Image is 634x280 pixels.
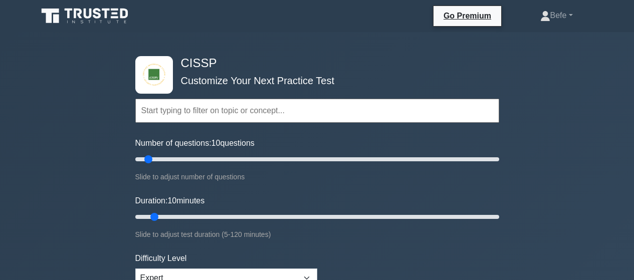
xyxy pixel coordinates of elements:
input: Start typing to filter on topic or concept... [135,99,499,123]
h4: CISSP [177,56,450,71]
a: Go Premium [438,10,497,22]
span: 10 [212,139,221,147]
label: Difficulty Level [135,252,187,264]
span: 10 [167,196,176,205]
label: Duration: minutes [135,195,205,207]
div: Slide to adjust number of questions [135,171,499,183]
div: Slide to adjust test duration (5-120 minutes) [135,228,499,240]
a: Befe [516,6,597,26]
label: Number of questions: questions [135,137,255,149]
